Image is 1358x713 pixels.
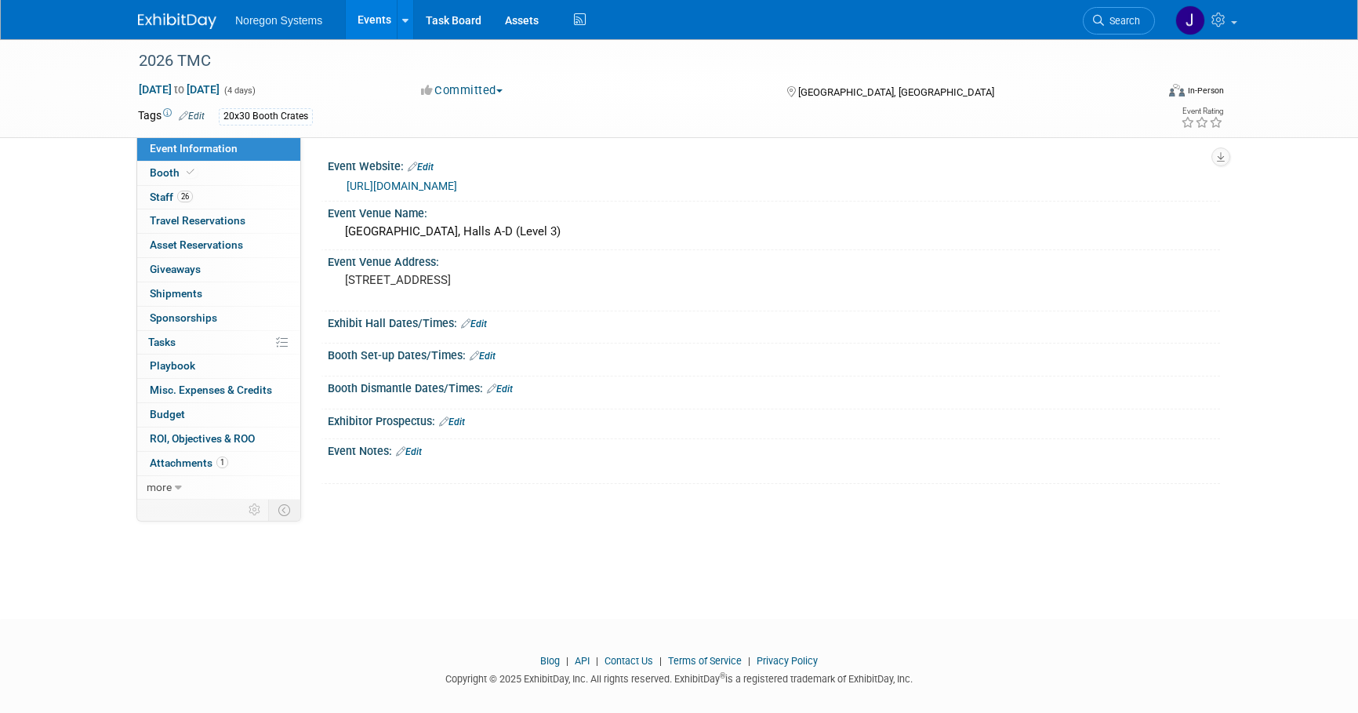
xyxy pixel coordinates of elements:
[1187,85,1224,96] div: In-Person
[137,355,300,378] a: Playbook
[562,655,572,667] span: |
[328,344,1220,364] div: Booth Set-up Dates/Times:
[668,655,742,667] a: Terms of Service
[1181,107,1223,115] div: Event Rating
[592,655,602,667] span: |
[150,263,201,275] span: Giveaways
[720,671,725,680] sup: ®
[177,191,193,202] span: 26
[172,83,187,96] span: to
[1175,5,1205,35] img: Johana Gil
[150,191,193,203] span: Staff
[137,162,300,185] a: Booth
[137,427,300,451] a: ROI, Objectives & ROO
[137,258,300,282] a: Giveaways
[137,403,300,427] a: Budget
[269,500,301,520] td: Toggle Event Tabs
[223,85,256,96] span: (4 days)
[137,452,300,475] a: Attachments1
[439,417,465,427] a: Edit
[605,655,653,667] a: Contact Us
[470,351,496,362] a: Edit
[345,273,682,287] pre: [STREET_ADDRESS]
[137,331,300,355] a: Tasks
[396,446,422,457] a: Edit
[150,359,195,372] span: Playbook
[150,142,238,155] span: Event Information
[138,82,220,96] span: [DATE] [DATE]
[328,250,1220,270] div: Event Venue Address:
[150,432,255,445] span: ROI, Objectives & ROO
[150,408,185,420] span: Budget
[187,168,194,176] i: Booth reservation complete
[235,14,322,27] span: Noregon Systems
[655,655,666,667] span: |
[137,234,300,257] a: Asset Reservations
[216,457,228,468] span: 1
[1169,84,1185,96] img: Format-Inperson.png
[328,155,1220,175] div: Event Website:
[540,655,560,667] a: Blog
[138,13,216,29] img: ExhibitDay
[339,220,1208,244] div: [GEOGRAPHIC_DATA], Halls A-D (Level 3)
[328,311,1220,332] div: Exhibit Hall Dates/Times:
[137,307,300,330] a: Sponsorships
[150,384,272,396] span: Misc. Expenses & Credits
[328,439,1220,460] div: Event Notes:
[1062,82,1224,105] div: Event Format
[744,655,754,667] span: |
[1104,15,1140,27] span: Search
[575,655,590,667] a: API
[328,202,1220,221] div: Event Venue Name:
[148,336,176,348] span: Tasks
[137,379,300,402] a: Misc. Expenses & Credits
[328,409,1220,430] div: Exhibitor Prospectus:
[138,107,205,126] td: Tags
[757,655,818,667] a: Privacy Policy
[150,287,202,300] span: Shipments
[137,476,300,500] a: more
[137,209,300,233] a: Travel Reservations
[219,108,313,125] div: 20x30 Booth Crates
[150,166,198,179] span: Booth
[150,457,228,469] span: Attachments
[461,318,487,329] a: Edit
[328,377,1220,397] div: Booth Dismantle Dates/Times:
[347,180,457,192] a: [URL][DOMAIN_NAME]
[241,500,269,520] td: Personalize Event Tab Strip
[137,282,300,306] a: Shipments
[408,162,434,173] a: Edit
[137,137,300,161] a: Event Information
[1083,7,1155,35] a: Search
[150,311,217,324] span: Sponsorships
[179,111,205,122] a: Edit
[133,47,1131,75] div: 2026 TMC
[150,214,245,227] span: Travel Reservations
[150,238,243,251] span: Asset Reservations
[137,186,300,209] a: Staff26
[416,82,509,99] button: Committed
[798,86,994,98] span: [GEOGRAPHIC_DATA], [GEOGRAPHIC_DATA]
[487,384,513,395] a: Edit
[147,481,172,493] span: more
